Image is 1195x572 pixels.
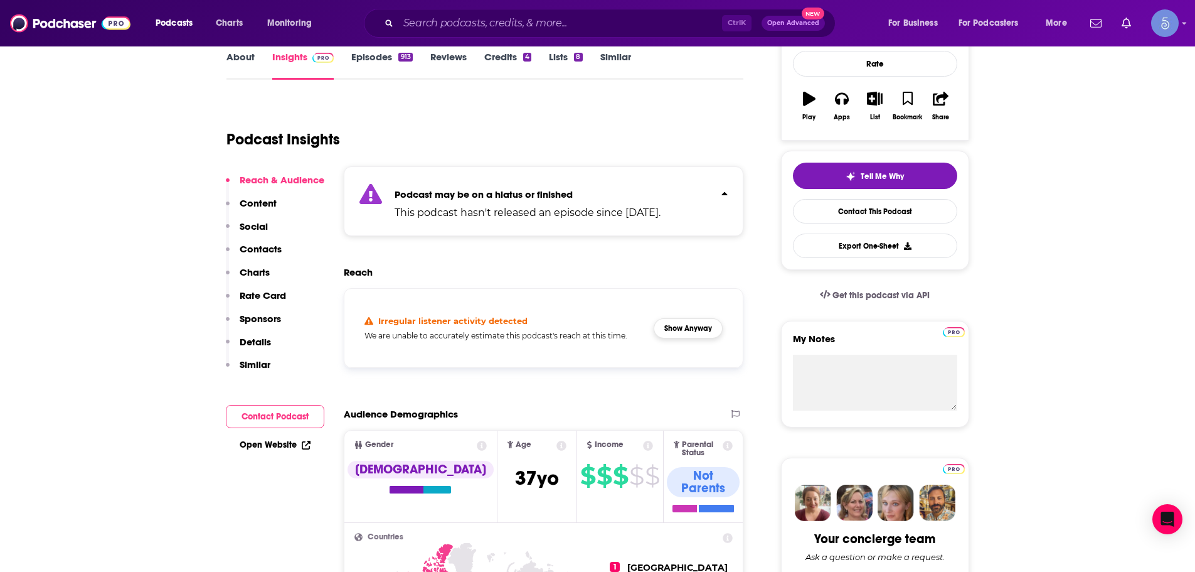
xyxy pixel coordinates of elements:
[943,325,965,337] a: Pro website
[226,130,340,149] h1: Podcast Insights
[793,199,957,224] a: Contact This Podcast
[523,53,531,62] div: 4
[226,197,277,220] button: Content
[484,51,531,80] a: Credits4
[810,280,940,311] a: Get this podcast via API
[240,174,324,186] p: Reach & Audience
[378,316,528,326] h4: Irregular listener activity detected
[919,485,955,521] img: Jon Profile
[793,163,957,189] button: tell me why sparkleTell Me Why
[722,15,752,31] span: Ctrl K
[344,166,744,236] section: Click to expand status details
[767,20,819,26] span: Open Advanced
[932,114,949,121] div: Share
[793,234,957,258] button: Export One-Sheet
[226,289,286,313] button: Rate Card
[943,327,965,337] img: Podchaser Pro
[226,174,324,197] button: Reach & Audience
[272,51,334,80] a: InsightsPodchaser Pro
[240,243,282,255] p: Contacts
[667,467,740,497] div: Not Parents
[240,220,268,232] p: Social
[1151,9,1179,37] span: Logged in as Spiral5-G1
[613,466,628,486] span: $
[580,466,595,486] span: $
[762,16,825,31] button: Open AdvancedNew
[240,313,281,325] p: Sponsors
[240,289,286,301] p: Rate Card
[1151,9,1179,37] button: Show profile menu
[344,266,373,278] h2: Reach
[836,485,873,521] img: Barbara Profile
[226,51,255,80] a: About
[156,14,193,32] span: Podcasts
[1037,13,1083,33] button: open menu
[226,243,282,266] button: Contacts
[645,466,659,486] span: $
[1152,504,1182,534] div: Open Intercom Messenger
[395,188,573,200] strong: Podcast may be on a hiatus or finished
[654,318,723,338] button: Show Anyway
[395,205,661,220] p: This podcast hasn't released an episode since [DATE].
[924,84,957,129] button: Share
[793,84,826,129] button: Play
[398,13,722,33] input: Search podcasts, credits, & more...
[312,53,334,63] img: Podchaser Pro
[430,51,467,80] a: Reviews
[368,533,403,541] span: Countries
[597,466,612,486] span: $
[240,440,311,450] a: Open Website
[826,84,858,129] button: Apps
[891,84,924,129] button: Bookmark
[846,171,856,181] img: tell me why sparkle
[240,197,277,209] p: Content
[226,359,270,382] button: Similar
[629,466,644,486] span: $
[870,114,880,121] div: List
[226,266,270,289] button: Charts
[879,13,953,33] button: open menu
[365,441,393,449] span: Gender
[574,53,582,62] div: 8
[1085,13,1107,34] a: Show notifications dropdown
[348,461,494,478] div: [DEMOGRAPHIC_DATA]
[226,220,268,244] button: Social
[10,11,130,35] img: Podchaser - Follow, Share and Rate Podcasts
[216,14,243,32] span: Charts
[832,290,930,301] span: Get this podcast via API
[1046,14,1067,32] span: More
[267,14,312,32] span: Monitoring
[834,114,850,121] div: Apps
[344,408,458,420] h2: Audience Demographics
[364,331,644,340] h5: We are unable to accurately estimate this podcast's reach at this time.
[376,9,847,38] div: Search podcasts, credits, & more...
[795,485,831,521] img: Sydney Profile
[258,13,328,33] button: open menu
[515,466,559,490] span: 37 yo
[814,531,935,547] div: Your concierge team
[1151,9,1179,37] img: User Profile
[802,8,824,19] span: New
[226,313,281,336] button: Sponsors
[147,13,209,33] button: open menu
[893,114,922,121] div: Bookmark
[351,51,412,80] a: Episodes913
[950,13,1037,33] button: open menu
[878,485,914,521] img: Jules Profile
[861,171,904,181] span: Tell Me Why
[802,114,815,121] div: Play
[208,13,250,33] a: Charts
[943,464,965,474] img: Podchaser Pro
[398,53,412,62] div: 913
[595,441,624,449] span: Income
[600,51,631,80] a: Similar
[682,441,721,457] span: Parental Status
[793,333,957,355] label: My Notes
[240,266,270,278] p: Charts
[1117,13,1136,34] a: Show notifications dropdown
[240,359,270,370] p: Similar
[858,84,891,129] button: List
[943,462,965,474] a: Pro website
[226,405,324,428] button: Contact Podcast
